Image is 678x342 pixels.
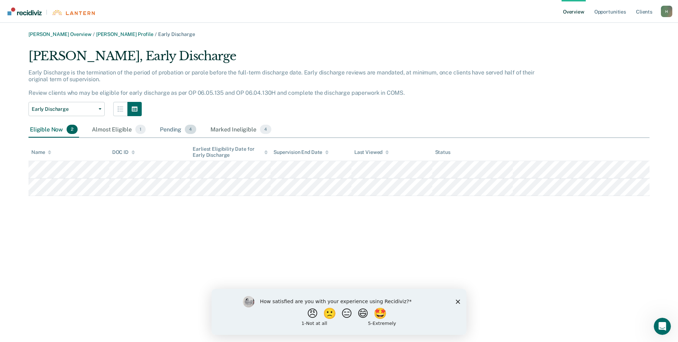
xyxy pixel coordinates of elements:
[435,149,450,155] div: Status
[354,149,389,155] div: Last Viewed
[112,149,135,155] div: DOC ID
[28,49,537,69] div: [PERSON_NAME], Early Discharge
[135,125,146,134] span: 1
[212,289,466,335] iframe: Survey by Kim from Recidiviz
[158,122,198,138] div: Pending4
[661,6,672,17] div: H
[28,69,534,97] p: Early Discharge is the termination of the period of probation or parole before the full-term disc...
[158,31,195,37] span: Early Discharge
[96,31,153,37] a: [PERSON_NAME] Profile
[52,10,95,15] img: Lantern
[661,6,672,17] button: Profile dropdown button
[273,149,329,155] div: Supervision End Date
[654,318,671,335] iframe: Intercom live chat
[260,125,271,134] span: 4
[28,102,105,116] button: Early Discharge
[42,9,52,15] span: |
[185,125,196,134] span: 4
[92,31,96,37] span: /
[28,31,92,37] a: [PERSON_NAME] Overview
[67,125,78,134] span: 2
[31,149,51,155] div: Name
[90,122,147,138] div: Almost Eligible1
[153,31,158,37] span: /
[209,122,273,138] div: Marked Ineligible4
[7,7,42,15] img: Recidiviz
[28,122,79,138] div: Eligible Now2
[32,106,96,112] span: Early Discharge
[193,146,268,158] div: Earliest Eligibility Date for Early Discharge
